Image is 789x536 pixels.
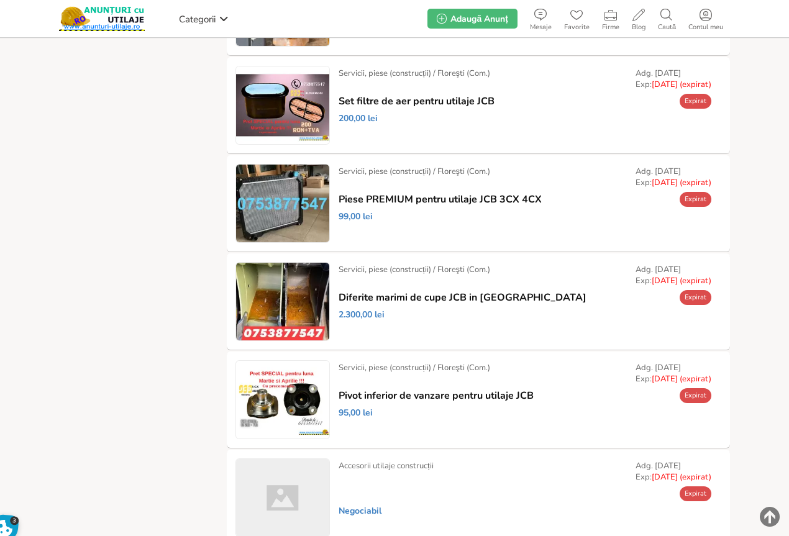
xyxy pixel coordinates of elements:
span: Expirat [685,391,706,400]
span: 95,00 lei [339,407,373,419]
div: Adg. [DATE] Exp: [636,166,711,188]
span: Blog [626,24,652,31]
span: Contul meu [682,24,729,31]
div: Servicii, piese (construcții) / Floreşti (Com.) [339,264,490,275]
img: scroll-to-top.png [760,507,780,527]
img: Diferite marimi de cupe JCB in STOC [236,263,329,340]
span: Firme [596,24,626,31]
span: Expirat [685,489,706,498]
a: Blog [626,6,652,31]
span: Negociabil [339,506,381,517]
span: 99,00 lei [339,211,373,222]
span: 3 [10,516,19,525]
img: Set filtre de aer pentru utilaje JCB [236,66,329,144]
span: [DATE] (expirat) [652,471,711,483]
span: Expirat [685,96,706,106]
a: Categorii [176,9,232,28]
a: Piese PREMIUM pentru utilaje JCB 3CX 4CX [339,194,542,205]
div: Servicii, piese (construcții) / Floreşti (Com.) [339,362,490,373]
div: Accesorii utilaje construcții [339,460,434,471]
span: Caută [652,24,682,31]
a: Contul meu [682,6,729,31]
span: [DATE] (expirat) [652,79,711,90]
span: Mesaje [524,24,558,31]
span: 200,00 lei [339,113,378,124]
div: Servicii, piese (construcții) / Floreşti (Com.) [339,68,490,79]
a: Adaugă Anunț [427,9,517,29]
span: [DATE] (expirat) [652,177,711,188]
a: Pivot inferior de vanzare pentru utilaje JCB [339,390,534,401]
span: Categorii [179,13,216,25]
img: Pivot inferior de vanzare pentru utilaje JCB [236,361,329,438]
a: Firme [596,6,626,31]
span: Adaugă Anunț [450,13,508,25]
img: Piese PREMIUM pentru utilaje JCB 3CX 4CX [236,165,329,242]
span: Expirat [685,293,706,302]
a: Caută [652,6,682,31]
a: Mesaje [524,6,558,31]
a: Diferite marimi de cupe JCB in [GEOGRAPHIC_DATA] [339,292,586,303]
span: Expirat [685,194,706,204]
span: Favorite [558,24,596,31]
img: Anunturi-Utilaje.RO [59,6,145,31]
div: Adg. [DATE] Exp: [636,362,711,384]
div: Servicii, piese (construcții) / Floreşti (Com.) [339,166,490,177]
span: [DATE] (expirat) [652,373,711,384]
span: 2.300,00 lei [339,309,385,320]
div: Adg. [DATE] Exp: [636,264,711,286]
div: Adg. [DATE] Exp: [636,68,711,90]
div: Adg. [DATE] Exp: [636,460,711,483]
span: [DATE] (expirat) [652,275,711,286]
a: Set filtre de aer pentru utilaje JCB [339,96,495,107]
a: Favorite [558,6,596,31]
